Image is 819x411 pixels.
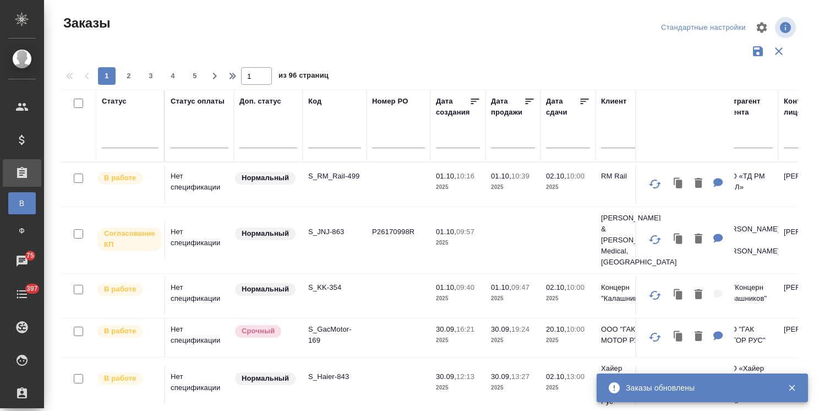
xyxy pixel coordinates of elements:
[96,371,159,386] div: Выставляет ПМ после принятия заказа от КМа
[234,282,297,297] div: Статус по умолчанию для стандартных заказов
[165,165,234,204] td: Нет спецификации
[14,198,30,209] span: В
[775,17,798,38] span: Посмотреть информацию
[720,363,773,407] p: ООО «Хайер Электрикал Эпплаенсис РУС»
[165,366,234,404] td: Нет спецификации
[436,228,456,236] p: 01.10,
[308,226,361,237] p: S_JNJ-863
[511,372,529,381] p: 13:27
[511,283,529,291] p: 09:47
[566,283,585,291] p: 10:00
[720,282,773,304] p: АО "Концерн "Калашников"
[642,371,668,398] button: Обновить
[164,67,182,85] button: 4
[242,373,289,384] p: Нормальный
[242,326,275,337] p: Срочный
[436,283,456,291] p: 01.10,
[491,96,524,118] div: Дата продажи
[165,221,234,259] td: Нет спецификации
[20,283,45,294] span: 397
[491,172,511,180] p: 01.10,
[142,67,160,85] button: 3
[668,326,689,348] button: Клонировать
[61,14,110,32] span: Заказы
[242,172,289,183] p: Нормальный
[96,324,159,339] div: Выставляет ПМ после принятия заказа от КМа
[491,293,535,304] p: 2025
[668,228,689,251] button: Клонировать
[186,71,204,82] span: 5
[601,96,626,107] div: Клиент
[186,67,204,85] button: 5
[104,326,136,337] p: В работе
[642,324,668,350] button: Обновить
[708,228,729,251] button: Для КМ: 1 НЗП к скану + 1 НЗК + sig требования к sig в папке Certify
[3,280,41,308] a: 397
[566,372,585,381] p: 13:00
[566,172,585,180] p: 10:00
[491,182,535,193] p: 2025
[3,247,41,275] a: 75
[436,335,480,346] p: 2025
[104,228,155,250] p: Согласование КП
[120,67,138,85] button: 2
[165,318,234,357] td: Нет спецификации
[689,228,708,251] button: Удалить
[242,228,289,239] p: Нормальный
[279,69,329,85] span: из 96 страниц
[768,41,789,62] button: Сбросить фильтры
[104,284,136,295] p: В работе
[689,284,708,306] button: Удалить
[491,335,535,346] p: 2025
[456,172,474,180] p: 10:16
[546,382,590,393] p: 2025
[511,172,529,180] p: 10:39
[308,282,361,293] p: S_KK-354
[96,282,159,297] div: Выставляет ПМ после принятия заказа от КМа
[546,182,590,193] p: 2025
[436,96,469,118] div: Дата создания
[104,172,136,183] p: В работе
[642,171,668,197] button: Обновить
[372,96,408,107] div: Номер PO
[720,324,773,346] p: ООО "ГАК МОТОР РУС"
[566,325,585,333] p: 10:00
[546,325,566,333] p: 20.10,
[120,71,138,82] span: 2
[668,284,689,306] button: Клонировать
[8,192,36,214] a: В
[546,283,566,291] p: 02.10,
[626,382,771,393] div: Заказы обновлены
[171,96,225,107] div: Статус оплаты
[308,96,321,107] div: Код
[601,171,654,182] p: RM Rail
[491,382,535,393] p: 2025
[668,172,689,195] button: Клонировать
[456,325,474,333] p: 16:21
[164,71,182,82] span: 4
[8,220,36,242] a: Ф
[642,226,668,253] button: Обновить
[436,325,456,333] p: 30.09,
[720,171,773,193] p: ООО «ТД РМ РЕЙЛ»
[491,325,511,333] p: 30.09,
[546,293,590,304] p: 2025
[102,96,127,107] div: Статус
[601,324,654,346] p: ООО "ГАК МОТОР РУС"
[491,283,511,291] p: 01.10,
[780,383,803,393] button: Закрыть
[234,324,297,339] div: Выставляется автоматически, если на указанный объем услуг необходимо больше времени в стандартном...
[436,293,480,304] p: 2025
[308,371,361,382] p: S_Haier-843
[96,171,159,186] div: Выставляет ПМ после принятия заказа от КМа
[456,228,474,236] p: 09:57
[546,335,590,346] p: 2025
[749,14,775,41] span: Настроить таблицу
[511,325,529,333] p: 19:24
[436,182,480,193] p: 2025
[142,71,160,82] span: 3
[658,19,749,36] div: split button
[234,226,297,241] div: Статус по умолчанию для стандартных заказов
[601,363,654,407] p: Хайер Электрикал Эпплаенсиз Рус
[436,172,456,180] p: 01.10,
